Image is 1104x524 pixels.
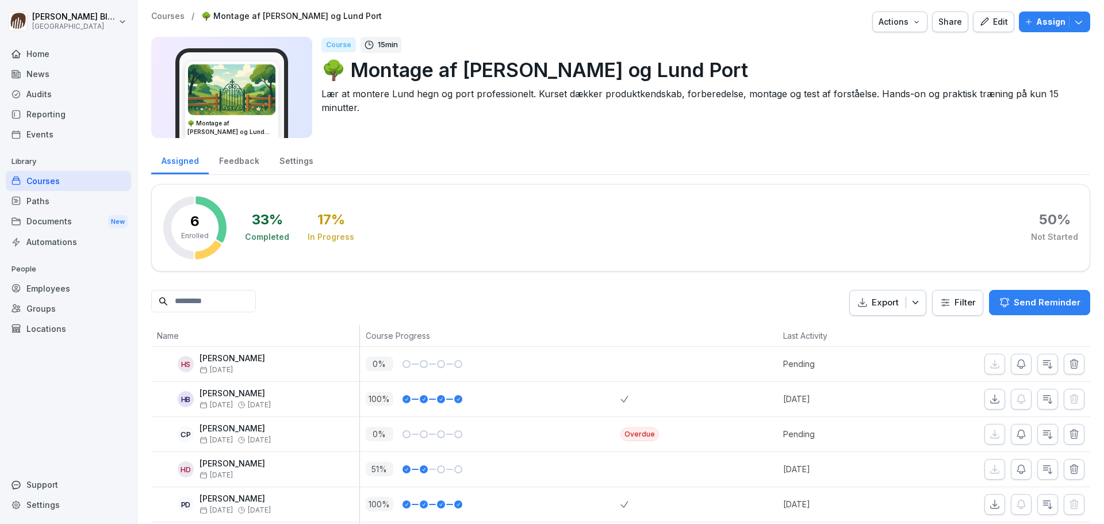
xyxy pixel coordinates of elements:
[366,497,393,511] p: 100 %
[187,119,276,136] h3: 🌳 Montage af [PERSON_NAME] og Lund Port
[151,145,209,174] a: Assigned
[191,12,194,21] p: /
[248,506,271,514] span: [DATE]
[940,297,976,308] div: Filter
[366,357,393,371] p: 0 %
[1036,16,1065,28] p: Assign
[178,496,194,512] div: PD
[620,427,659,441] div: Overdue
[783,463,908,475] p: [DATE]
[6,495,131,515] a: Settings
[200,401,233,409] span: [DATE]
[6,319,131,339] a: Locations
[6,278,131,299] div: Employees
[32,12,116,22] p: [PERSON_NAME] Blaak
[1014,296,1080,309] p: Send Reminder
[151,12,185,21] a: Courses
[269,145,323,174] div: Settings
[366,392,393,406] p: 100 %
[200,436,233,444] span: [DATE]
[783,428,908,440] p: Pending
[178,356,194,372] div: HS
[321,55,1081,85] p: 🌳 Montage af [PERSON_NAME] og Lund Port
[248,401,271,409] span: [DATE]
[201,12,382,21] a: 🌳 Montage af [PERSON_NAME] og Lund Port
[6,475,131,495] div: Support
[200,459,265,469] p: [PERSON_NAME]
[200,354,265,364] p: [PERSON_NAME]
[6,64,131,84] a: News
[6,44,131,64] a: Home
[6,260,131,278] p: People
[6,171,131,191] a: Courses
[209,145,269,174] a: Feedback
[6,124,131,144] a: Events
[32,22,116,30] p: [GEOGRAPHIC_DATA]
[6,84,131,104] a: Audits
[879,16,921,28] div: Actions
[108,215,128,228] div: New
[178,391,194,407] div: HB
[321,87,1081,114] p: Lær at montere Lund hegn og port professionelt. Kurset dækker produktkendskab, forberedelse, mont...
[366,462,393,476] p: 51 %
[989,290,1090,315] button: Send Reminder
[783,330,902,342] p: Last Activity
[6,232,131,252] a: Automations
[933,290,983,315] button: Filter
[6,211,131,232] a: DocumentsNew
[200,424,271,434] p: [PERSON_NAME]
[872,12,927,32] button: Actions
[200,494,271,504] p: [PERSON_NAME]
[1031,231,1078,243] div: Not Started
[317,213,345,227] div: 17 %
[6,152,131,171] p: Library
[932,12,968,32] button: Share
[783,393,908,405] p: [DATE]
[245,231,289,243] div: Completed
[6,104,131,124] a: Reporting
[6,299,131,319] a: Groups
[200,389,271,399] p: [PERSON_NAME]
[366,330,615,342] p: Course Progress
[200,471,233,479] span: [DATE]
[973,12,1014,32] button: Edit
[178,461,194,477] div: HD
[6,211,131,232] div: Documents
[308,231,354,243] div: In Progress
[190,215,200,228] p: 6
[783,498,908,510] p: [DATE]
[252,213,283,227] div: 33 %
[872,296,899,309] p: Export
[188,64,275,115] img: jizd591trzcmgkwg7phjhdyp.png
[366,427,393,441] p: 0 %
[200,366,233,374] span: [DATE]
[200,506,233,514] span: [DATE]
[1039,213,1071,227] div: 50 %
[1019,12,1090,32] button: Assign
[938,16,962,28] div: Share
[6,191,131,211] a: Paths
[849,290,926,316] button: Export
[378,39,398,51] p: 15 min
[178,426,194,442] div: CP
[181,231,209,241] p: Enrolled
[157,330,354,342] p: Name
[783,358,908,370] p: Pending
[321,37,356,52] div: Course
